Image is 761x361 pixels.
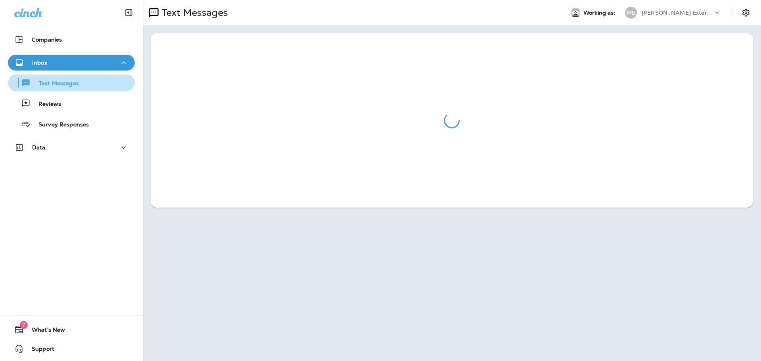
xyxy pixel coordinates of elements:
p: Companies [32,36,62,43]
button: Support [8,341,135,357]
p: Text Messages [31,80,79,88]
button: Data [8,139,135,155]
span: Support [24,346,54,355]
button: Survey Responses [8,116,135,132]
button: Settings [739,6,753,20]
button: Collapse Sidebar [118,5,140,21]
button: Inbox [8,55,135,71]
div: ME [625,7,637,19]
button: Text Messages [8,74,135,91]
p: Survey Responses [31,121,89,129]
span: Working as: [583,10,617,16]
span: 7 [20,321,28,329]
button: 7What's New [8,322,135,338]
p: Inbox [32,59,47,66]
p: [PERSON_NAME] Exterminating [642,10,713,16]
button: Companies [8,32,135,48]
span: What's New [24,327,65,336]
p: Text Messages [159,7,228,19]
p: Data [32,144,46,151]
p: Reviews [31,101,61,108]
button: Reviews [8,95,135,112]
